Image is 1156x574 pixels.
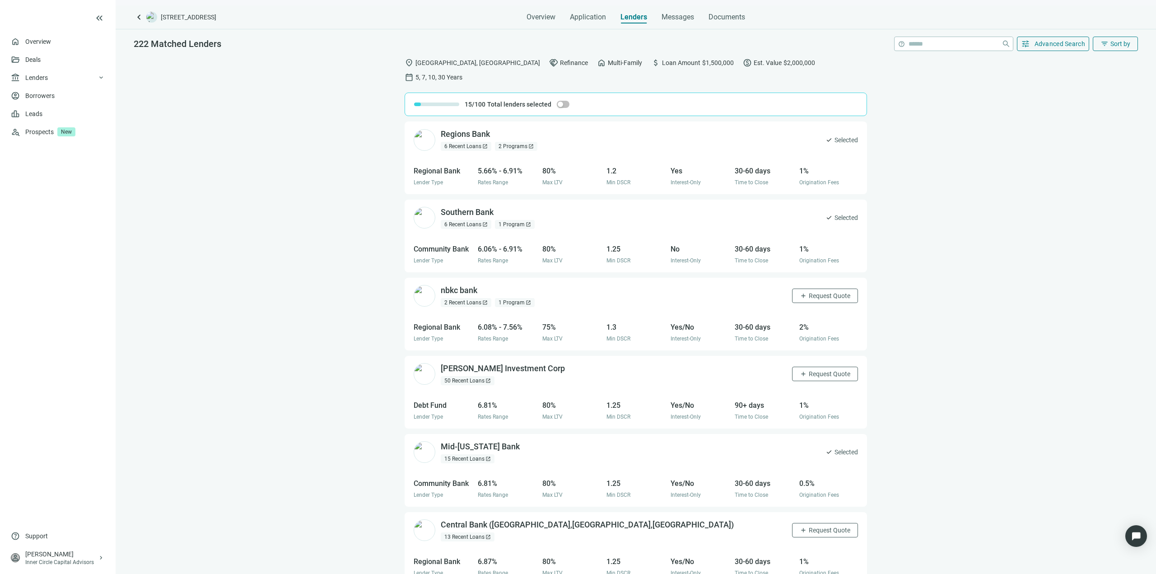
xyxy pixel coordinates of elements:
div: 1 Program [495,298,535,307]
div: Debt Fund [414,400,472,411]
span: add [800,292,807,299]
span: Max LTV [542,336,563,342]
span: Total lenders selected [487,100,551,109]
span: Origination Fees [799,179,839,186]
button: tuneAdvanced Search [1017,37,1090,51]
div: 6.06% - 6.91% [478,243,536,255]
span: Origination Fees [799,336,839,342]
div: Yes [671,165,729,177]
div: Loan Amount [651,58,734,67]
span: Time to Close [735,492,768,498]
span: Support [25,532,48,541]
span: Request Quote [809,527,850,534]
div: 80% [542,478,601,489]
span: open_in_new [482,144,488,149]
span: open_in_new [526,300,531,305]
span: add [800,527,807,534]
div: 6.08% - 7.56% [478,322,536,333]
div: 75% [542,322,601,333]
span: Rates Range [478,414,508,420]
div: Community Bank [414,478,472,489]
span: 222 Matched Lenders [134,38,221,49]
span: Sort by [1110,40,1130,47]
div: 6.87% [478,556,536,567]
span: open_in_new [485,378,491,383]
span: check [825,214,833,221]
img: 8bf8a015-7f72-4d02-8873-924f2ceaa22d [414,207,435,229]
span: Application [570,13,606,22]
a: ProspectsNew [25,123,105,141]
span: Interest-Only [671,492,701,498]
button: filter_listSort by [1093,37,1138,51]
button: keyboard_double_arrow_left [94,13,105,23]
span: home [597,58,606,67]
span: Time to Close [735,179,768,186]
span: account_balance [11,73,20,82]
div: Open Intercom Messenger [1125,525,1147,547]
span: Interest-Only [671,179,701,186]
div: No [671,243,729,255]
img: 74b5f3a1-529e-41c8-b8fa-2d84dd977de2 [414,363,435,385]
div: 1% [799,165,858,177]
span: paid [743,58,752,67]
div: 1.3 [606,322,665,333]
span: Interest-Only [671,336,701,342]
div: Regions Bank [441,129,490,140]
div: [PERSON_NAME] Investment Corp [441,363,565,374]
span: Rates Range [478,257,508,264]
span: calendar_today [405,73,414,82]
div: 1 Program [495,220,535,229]
div: 80% [542,243,601,255]
span: check [825,448,833,456]
div: 6.81% [478,478,536,489]
span: Max LTV [542,414,563,420]
span: Rates Range [478,179,508,186]
div: Mid-[US_STATE] Bank [441,441,520,453]
span: help [898,41,905,47]
span: open_in_new [485,456,491,462]
div: Yes/No [671,556,729,567]
span: Refinance [560,58,588,68]
span: Rates Range [478,492,508,498]
a: Deals [25,56,41,63]
span: Messages [662,13,694,21]
span: Min DSCR [606,179,630,186]
div: 1.25 [606,478,665,489]
div: Central Bank ([GEOGRAPHIC_DATA],[GEOGRAPHIC_DATA],[GEOGRAPHIC_DATA]) [441,519,734,531]
div: 13 Recent Loans [441,532,494,541]
div: 30-60 days [735,556,793,567]
span: Rates Range [478,336,508,342]
a: keyboard_arrow_left [134,12,144,23]
div: Est. Value [743,58,815,67]
div: 30-60 days [735,478,793,489]
div: 5.66% - 6.91% [478,165,536,177]
span: Origination Fees [799,492,839,498]
button: addRequest Quote [792,289,858,303]
span: Lender Type [414,414,443,420]
span: Multi-Family [608,58,642,68]
span: person [11,553,20,562]
div: Prospects [25,123,105,141]
span: [STREET_ADDRESS] [161,13,216,22]
span: keyboard_arrow_down [98,74,105,81]
span: Selected [834,135,858,145]
div: 0.5% [799,478,858,489]
div: 80% [542,400,601,411]
span: attach_money [651,58,660,67]
span: Request Quote [809,370,850,378]
span: [GEOGRAPHIC_DATA], [GEOGRAPHIC_DATA] [415,58,540,68]
span: Origination Fees [799,414,839,420]
a: Overview [25,38,51,45]
div: Inner Circle Capital Advisors [25,559,98,566]
div: 2 Recent Loans [441,298,491,307]
span: Lender Type [414,179,443,186]
div: 6 Recent Loans [441,220,491,229]
span: $2,000,000 [783,58,815,68]
div: 2 Programs [495,142,537,151]
button: addRequest Quote [792,523,858,537]
span: open_in_new [528,144,534,149]
span: Advanced Search [1035,40,1086,47]
span: Min DSCR [606,414,630,420]
span: Selected [834,447,858,457]
span: open_in_new [482,300,488,305]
